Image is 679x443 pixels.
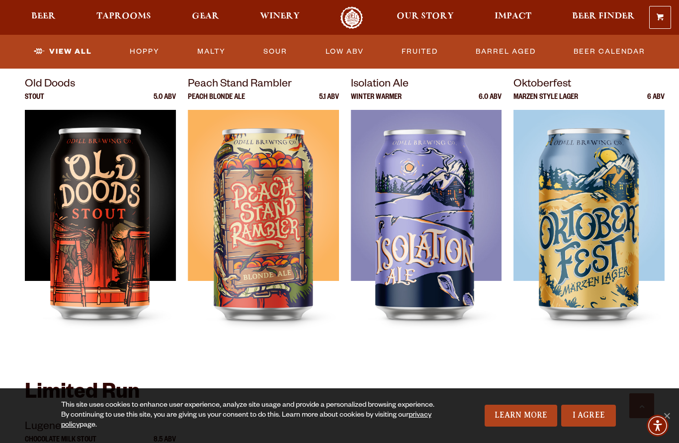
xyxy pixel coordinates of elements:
[188,110,339,358] img: Peach Stand Rambler
[254,6,306,29] a: Winery
[513,76,665,358] a: Oktoberfest Marzen Style Lager 6 ABV Oktoberfest Oktoberfest
[193,40,230,63] a: Malty
[351,76,502,94] p: Isolation Ale
[472,40,540,63] a: Barrel Aged
[61,412,431,430] a: privacy policy
[319,94,339,110] p: 5.1 ABV
[351,76,502,358] a: Isolation Ale Winter Warmer 6.0 ABV Isolation Ale Isolation Ale
[90,6,158,29] a: Taprooms
[561,405,616,427] a: I Agree
[513,94,578,110] p: Marzen Style Lager
[96,12,151,20] span: Taprooms
[647,415,669,437] div: Accessibility Menu
[485,405,558,427] a: Learn More
[479,94,502,110] p: 6.0 ABV
[25,94,44,110] p: Stout
[126,40,164,63] a: Hoppy
[260,12,300,20] span: Winery
[25,382,654,406] h2: Limited Run
[566,6,641,29] a: Beer Finder
[398,40,442,63] a: Fruited
[570,40,649,63] a: Beer Calendar
[188,76,339,94] p: Peach Stand Rambler
[31,12,56,20] span: Beer
[185,6,226,29] a: Gear
[25,76,176,358] a: Old Doods Stout 5.0 ABV Old Doods Old Doods
[188,94,245,110] p: Peach Blonde Ale
[259,40,291,63] a: Sour
[351,110,502,358] img: Isolation Ale
[572,12,635,20] span: Beer Finder
[322,40,368,63] a: Low ABV
[25,110,176,358] img: Old Doods
[647,94,665,110] p: 6 ABV
[188,76,339,358] a: Peach Stand Rambler Peach Blonde Ale 5.1 ABV Peach Stand Rambler Peach Stand Rambler
[25,6,62,29] a: Beer
[30,40,96,63] a: View All
[397,12,454,20] span: Our Story
[351,94,402,110] p: Winter Warmer
[513,76,665,94] p: Oktoberfest
[192,12,219,20] span: Gear
[25,76,176,94] p: Old Doods
[61,401,439,431] div: This site uses cookies to enhance user experience, analyze site usage and provide a personalized ...
[495,12,531,20] span: Impact
[390,6,460,29] a: Our Story
[513,110,665,358] img: Oktoberfest
[488,6,538,29] a: Impact
[333,6,370,29] a: Odell Home
[154,94,176,110] p: 5.0 ABV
